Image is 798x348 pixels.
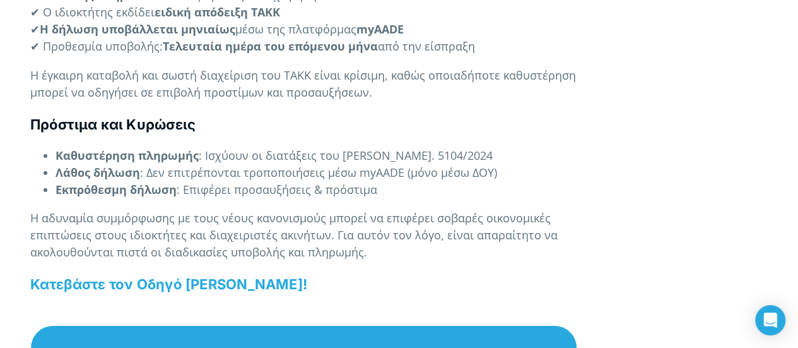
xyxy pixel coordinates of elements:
span: μέσω της πλατφόρμας [235,21,356,37]
b: Λάθος δήλωση [56,165,140,180]
span: : Επιφέρει προσαυξήσεις & πρόστιμα [177,182,377,197]
span: ✔ Ο ιδιοκτήτης εκδίδει [30,4,155,20]
b: myAADE [356,21,404,37]
span: Η αδυναμία συμμόρφωσης με τους νέους κανονισμούς μπορεί να επιφέρει σοβαρές οικονομικές επιπτώσει... [30,210,558,260]
span: ✔ [30,21,40,37]
b: Καθυστέρηση πληρωμής [56,148,199,163]
b: Εκπρόθεσμη δήλωση [56,182,177,197]
span: από την είσπραξη [378,39,475,54]
b: Η δήλωση υποβάλλεται μηνιαίως [40,21,235,37]
b: Τελευταία ημέρα του επόμενου μήνα [163,39,378,54]
span: ✔ Προθεσμία υποβολής: [30,39,163,54]
b: ειδική απόδειξη ΤΑΚΚ [155,4,280,20]
span: Η έγκαιρη καταβολή και σωστή διαχείριση του ΤΑΚΚ είναι κρίσιμη, καθώς οποιαδήποτε καθυστέρηση μπο... [30,68,576,100]
b: Πρόστιμα και Κυρώσεις [30,116,196,133]
a: Κατεβάστε τον Οδηγό [PERSON_NAME]! [30,276,307,292]
div: Open Intercom Messenger [755,305,785,335]
span: : Δεν επιτρέπονται τροποποιήσεις μέσω myAADE (μόνο μέσω ΔΟΥ) [140,165,497,180]
span: : Ισχύουν οι διατάξεις του [PERSON_NAME]. 5104/2024 [199,148,493,163]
